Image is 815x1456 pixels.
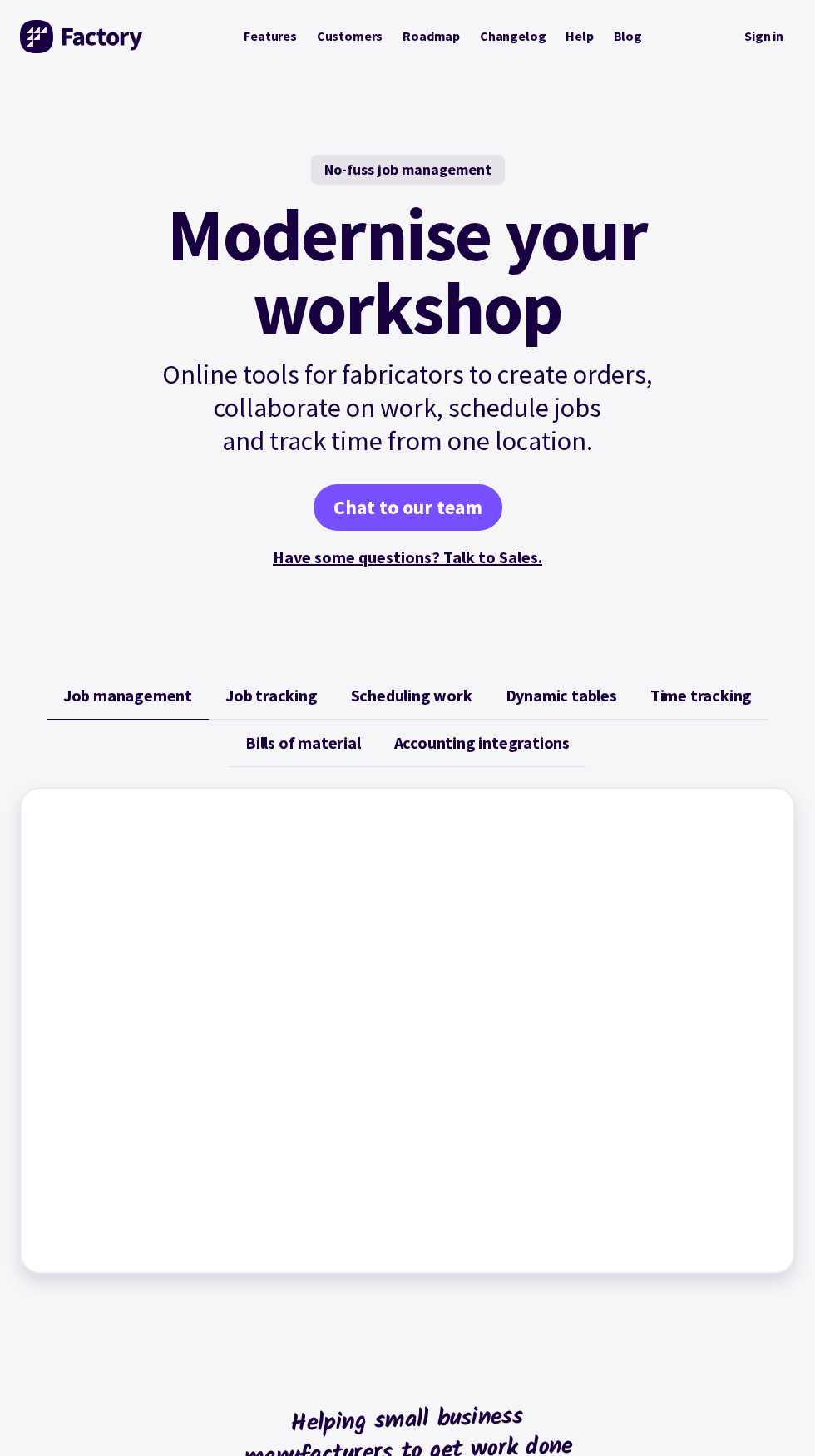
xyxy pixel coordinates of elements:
iframe: Factory - Job Management [38,805,777,1255]
a: Help [556,21,603,52]
a: Roadmap [393,21,470,52]
mark: Modernise your workshop [167,198,647,344]
nav: Secondary Navigation [733,20,795,54]
span: Job tracking [225,686,318,706]
a: Changelog [470,21,556,52]
p: Online tools for fabricators to create orders, collaborate on work, schedule jobs and track time ... [126,358,689,458]
span: Bills of material [245,733,361,753]
span: Scheduling work [351,686,472,706]
a: Chat to our team [314,484,502,531]
iframe: Chat Widget [732,1376,815,1456]
nav: Primary Navigation [234,21,652,52]
a: Features [234,21,307,52]
span: Dynamic tables [506,686,617,706]
img: Factory [20,20,145,53]
div: No-fuss job management [311,155,505,185]
a: Blog [604,21,652,52]
span: Job management [63,686,192,706]
span: Time tracking [650,686,752,706]
a: Have some questions? Talk to Sales. [273,547,542,567]
a: Sign in [733,20,795,54]
span: Accounting integrations [394,733,570,753]
a: Customers [307,21,393,52]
